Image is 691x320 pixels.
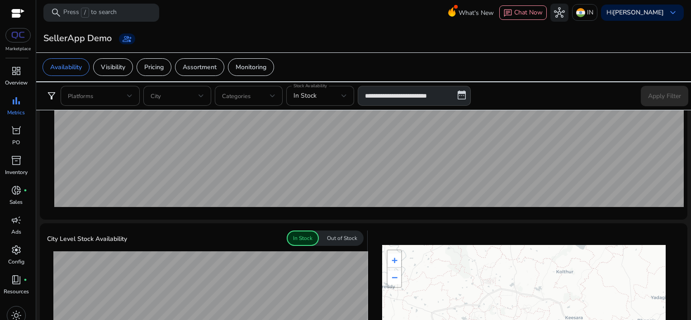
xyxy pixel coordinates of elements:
p: Metrics [7,108,25,117]
span: inventory_2 [11,155,22,166]
p: Pricing [144,62,164,72]
p: Visibility [101,62,125,72]
span: book_4 [11,274,22,285]
a: Zoom in [388,254,401,268]
p: Assortment [183,62,217,72]
p: IN [587,5,593,20]
button: hub [550,4,568,22]
span: chat [503,9,512,18]
span: − [392,272,398,283]
span: / [81,8,89,18]
p: Hi [606,9,664,16]
img: QC-logo.svg [10,32,26,39]
p: Inventory [5,168,28,176]
span: donut_small [11,185,22,196]
mat-label: Stock Availability [293,83,327,89]
span: fiber_manual_record [24,278,27,282]
span: + [392,254,398,266]
span: Chat Now [514,8,543,17]
p: Config [8,258,24,266]
span: What's New [459,5,494,21]
p: Marketplace [5,46,31,52]
button: chatChat Now [499,5,547,20]
span: filter_alt [46,90,57,101]
span: campaign [11,215,22,226]
p: PO [12,138,20,146]
span: orders [11,125,22,136]
a: Zoom out [388,271,401,284]
p: City Level Stock Availability [47,234,127,244]
span: hub [554,7,565,18]
p: Ads [11,228,21,236]
p: Out of Stock [327,234,357,242]
span: fiber_manual_record [24,188,27,192]
p: Overview [5,79,28,87]
span: search [51,7,62,18]
span: settings [11,245,22,255]
span: dashboard [11,66,22,76]
p: Press to search [63,8,117,18]
h3: SellerApp Demo [43,33,112,44]
span: group_add [123,34,132,43]
span: bar_chart [11,95,22,106]
b: [PERSON_NAME] [613,8,664,17]
img: in.svg [576,8,585,17]
span: In Stock [293,91,317,100]
p: Availability [50,62,82,72]
p: In Stock [293,234,312,242]
a: group_add [119,33,135,44]
span: keyboard_arrow_down [667,7,678,18]
p: Resources [4,287,29,296]
p: Sales [9,198,23,206]
p: Monitoring [236,62,266,72]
